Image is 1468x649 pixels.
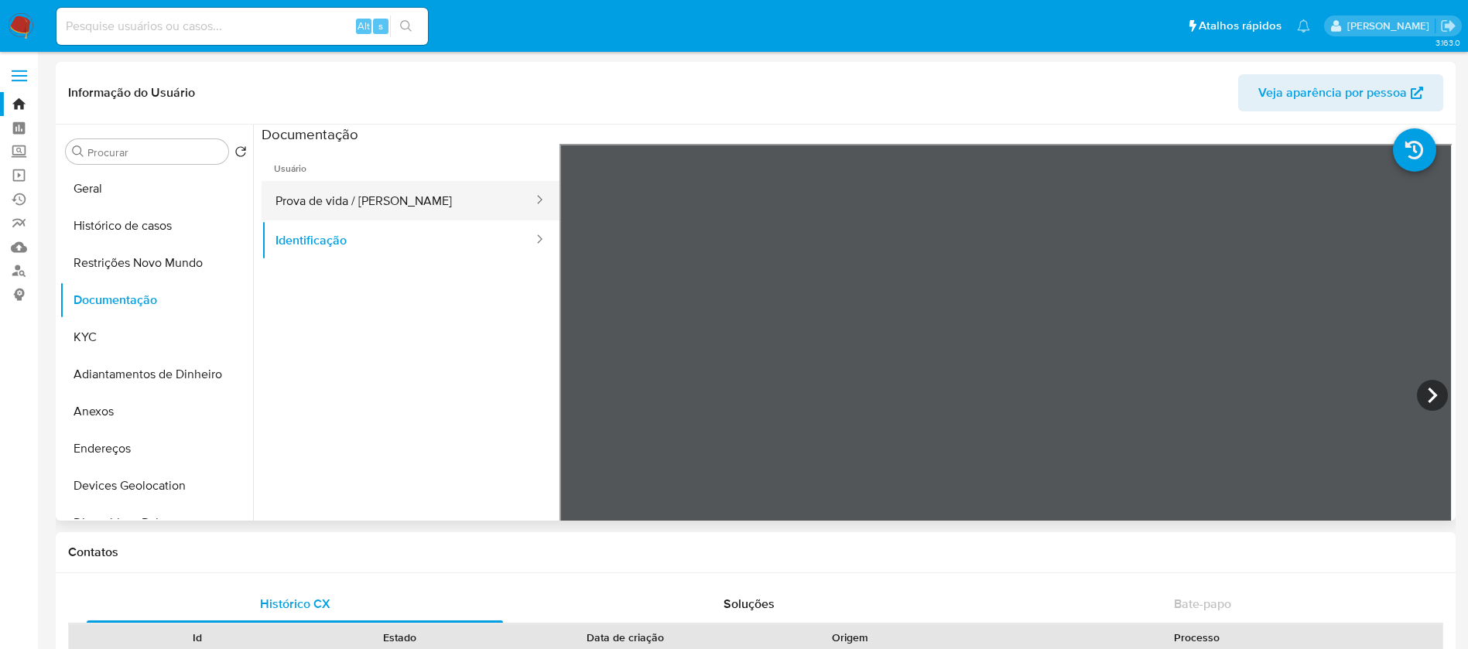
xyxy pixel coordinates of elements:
[87,145,222,159] input: Procurar
[390,15,422,37] button: search-icon
[60,319,253,356] button: KYC
[60,356,253,393] button: Adiantamentos de Dinheiro
[310,630,491,645] div: Estado
[1258,74,1407,111] span: Veja aparência por pessoa
[60,393,253,430] button: Anexos
[1174,595,1231,613] span: Bate-papo
[724,595,775,613] span: Soluções
[760,630,941,645] div: Origem
[60,467,253,504] button: Devices Geolocation
[107,630,288,645] div: Id
[234,145,247,162] button: Retornar ao pedido padrão
[1199,18,1282,34] span: Atalhos rápidos
[60,207,253,244] button: Histórico de casos
[1297,19,1310,32] a: Notificações
[1347,19,1435,33] p: renata.fdelgado@mercadopago.com.br
[60,244,253,282] button: Restrições Novo Mundo
[1440,18,1456,34] a: Sair
[68,545,1443,560] h1: Contatos
[963,630,1432,645] div: Processo
[56,16,428,36] input: Pesquise usuários ou casos...
[378,19,383,33] span: s
[60,282,253,319] button: Documentação
[60,170,253,207] button: Geral
[72,145,84,158] button: Procurar
[260,595,330,613] span: Histórico CX
[68,85,195,101] h1: Informação do Usuário
[512,630,738,645] div: Data de criação
[60,430,253,467] button: Endereços
[1238,74,1443,111] button: Veja aparência por pessoa
[358,19,370,33] span: Alt
[60,504,253,541] button: Dispositivos Point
